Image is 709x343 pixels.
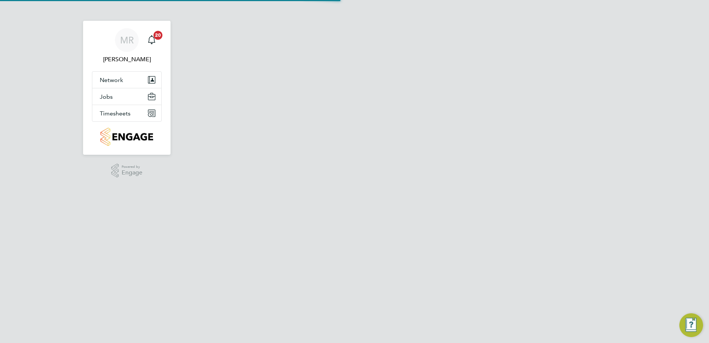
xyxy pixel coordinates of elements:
[92,88,161,105] button: Jobs
[100,76,123,84] span: Network
[122,170,142,176] span: Engage
[100,128,153,146] img: countryside-properties-logo-retina.png
[679,313,703,337] button: Engage Resource Center
[111,164,143,178] a: Powered byEngage
[120,35,134,45] span: MR
[92,28,162,64] a: MR[PERSON_NAME]
[92,55,162,64] span: Martyn Reed
[122,164,142,170] span: Powered by
[154,31,162,40] span: 20
[83,21,171,155] nav: Main navigation
[100,93,113,100] span: Jobs
[144,28,159,52] a: 20
[92,105,161,121] button: Timesheets
[92,128,162,146] a: Go to home page
[100,110,131,117] span: Timesheets
[92,72,161,88] button: Network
